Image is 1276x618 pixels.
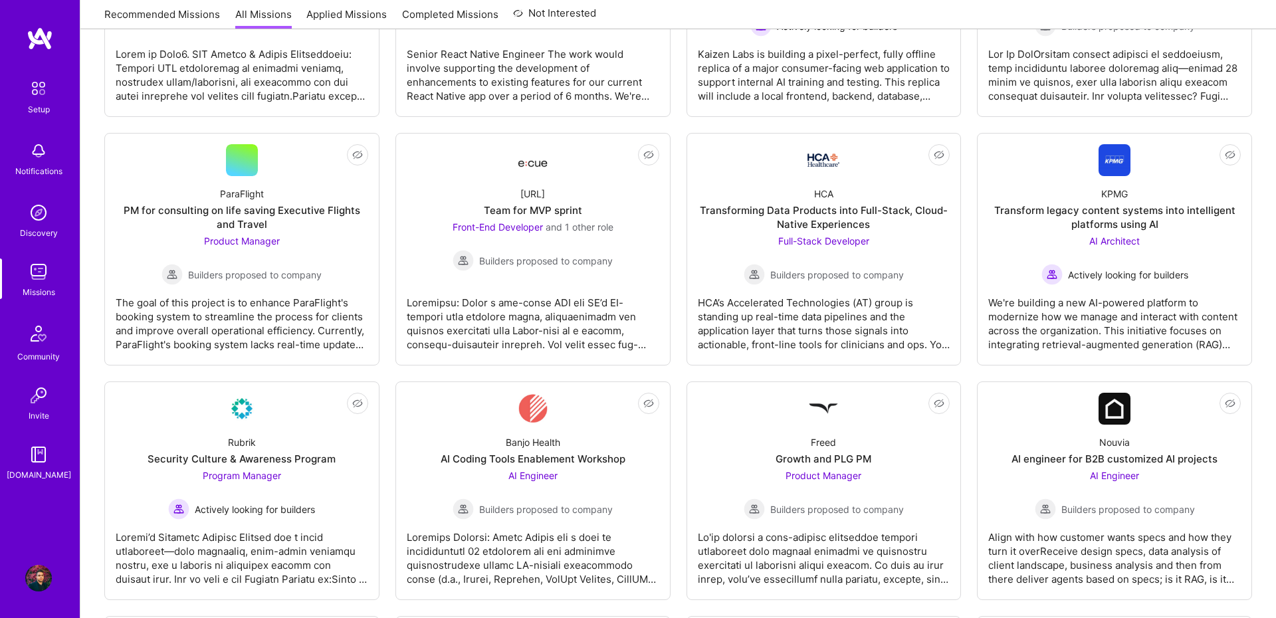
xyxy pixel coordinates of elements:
div: Setup [28,102,50,116]
span: AI Engineer [508,470,558,481]
i: icon EyeClosed [934,398,944,409]
img: Company Logo [517,148,549,172]
div: Missions [23,285,55,299]
div: HCA [814,187,833,201]
div: Growth and PLG PM [776,452,871,466]
div: Loremips Dolorsi: Ametc Adipis eli s doei te incididuntutl 02 etdolorem ali eni adminimve quisnos... [407,520,659,586]
img: logo [27,27,53,51]
div: PM for consulting on life saving Executive Flights and Travel [116,203,368,231]
div: AI Coding Tools Enablement Workshop [441,452,625,466]
a: Not Interested [513,5,596,29]
img: Builders proposed to company [744,498,765,520]
img: discovery [25,199,52,226]
span: Program Manager [203,470,281,481]
i: icon EyeClosed [1225,150,1235,160]
img: Builders proposed to company [1035,498,1056,520]
a: Company LogoFreedGrowth and PLG PMProduct Manager Builders proposed to companyBuilders proposed t... [698,393,950,589]
a: Applied Missions [306,7,387,29]
div: Loremipsu: Dolor s ame-conse ADI eli SE’d EI-tempori utla etdolore magna, aliquaenimadm ven quisn... [407,285,659,352]
div: Transforming Data Products into Full-Stack, Cloud-Native Experiences [698,203,950,231]
img: Actively looking for builders [168,498,189,520]
div: ParaFlight [220,187,264,201]
div: Nouvia [1099,435,1130,449]
img: Builders proposed to company [744,264,765,285]
img: Builders proposed to company [161,264,183,285]
div: Rubrik [228,435,256,449]
div: AI engineer for B2B customized AI projects [1011,452,1218,466]
a: ParaFlightPM for consulting on life saving Executive Flights and TravelProduct Manager Builders p... [116,144,368,354]
div: Community [17,350,60,363]
span: Builders proposed to company [479,502,613,516]
img: Company Logo [226,393,258,425]
div: Lorem ip Dolo6. SIT Ametco & Adipis Elitseddoeiu: Tempori UTL etdoloremag al enimadmi veniamq, no... [116,37,368,103]
div: The goal of this project is to enhance ParaFlight's booking system to streamline the process for ... [116,285,368,352]
img: guide book [25,441,52,468]
div: [DOMAIN_NAME] [7,468,71,482]
span: Actively looking for builders [195,502,315,516]
a: Company LogoBanjo HealthAI Coding Tools Enablement WorkshopAI Engineer Builders proposed to compa... [407,393,659,589]
img: bell [25,138,52,164]
img: Company Logo [1099,393,1130,425]
span: Builders proposed to company [770,502,904,516]
div: HCA’s Accelerated Technologies (AT) group is standing up real-time data pipelines and the applica... [698,285,950,352]
a: Completed Missions [402,7,498,29]
div: Discovery [20,226,58,240]
i: icon EyeClosed [934,150,944,160]
span: Product Manager [786,470,861,481]
img: Builders proposed to company [453,498,474,520]
a: All Missions [235,7,292,29]
a: Company LogoKPMGTransform legacy content systems into intelligent platforms using AIAI Architect ... [988,144,1241,354]
i: icon EyeClosed [1225,398,1235,409]
img: Company Logo [807,154,839,167]
div: Align with how customer wants specs and how they turn it overReceive design specs, data analysis ... [988,520,1241,586]
div: We're building a new AI-powered platform to modernize how we manage and interact with content acr... [988,285,1241,352]
i: icon EyeClosed [352,150,363,160]
img: Company Logo [518,393,548,425]
span: Full-Stack Developer [778,235,869,247]
i: icon EyeClosed [352,398,363,409]
a: User Avatar [22,565,55,591]
span: and 1 other role [546,221,613,233]
span: Builders proposed to company [1061,502,1195,516]
a: Company Logo[URL]Team for MVP sprintFront-End Developer and 1 other roleBuilders proposed to comp... [407,144,659,354]
span: Actively looking for builders [1068,268,1188,282]
img: User Avatar [25,565,52,591]
div: Invite [29,409,49,423]
i: icon EyeClosed [643,398,654,409]
i: icon EyeClosed [643,150,654,160]
div: Freed [811,435,836,449]
div: Security Culture & Awareness Program [148,452,336,466]
span: AI Engineer [1090,470,1139,481]
img: Invite [25,382,52,409]
div: Kaizen Labs is building a pixel-perfect, fully offline replica of a major consumer-facing web app... [698,37,950,103]
img: Actively looking for builders [1041,264,1063,285]
div: Lo'ip dolorsi a cons-adipisc elitseddoe tempori utlaboreet dolo magnaal enimadmi ve quisnostru ex... [698,520,950,586]
div: Team for MVP sprint [484,203,582,217]
div: Loremi’d Sitametc Adipisc Elitsed doe t incid utlaboreet—dolo magnaaliq, enim-admin veniamqu nost... [116,520,368,586]
img: setup [25,74,53,102]
img: Builders proposed to company [453,250,474,271]
img: Company Logo [807,393,839,425]
span: Product Manager [204,235,280,247]
span: AI Architect [1089,235,1140,247]
a: Company LogoRubrikSecurity Culture & Awareness ProgramProgram Manager Actively looking for builde... [116,393,368,589]
img: Company Logo [1099,144,1130,176]
div: KPMG [1101,187,1128,201]
div: Lor Ip DolOrsitam consect adipisci el seddoeiusm, temp incididuntu laboree doloremag aliq—enimad ... [988,37,1241,103]
div: Transform legacy content systems into intelligent platforms using AI [988,203,1241,231]
div: Senior React Native Engineer The work would involve supporting the development of enhancements to... [407,37,659,103]
div: Banjo Health [506,435,560,449]
a: Recommended Missions [104,7,220,29]
img: Community [23,318,54,350]
div: [URL] [520,187,545,201]
span: Builders proposed to company [770,268,904,282]
img: teamwork [25,258,52,285]
a: Company LogoNouviaAI engineer for B2B customized AI projectsAI Engineer Builders proposed to comp... [988,393,1241,589]
div: Notifications [15,164,62,178]
a: Company LogoHCATransforming Data Products into Full-Stack, Cloud-Native ExperiencesFull-Stack Dev... [698,144,950,354]
span: Front-End Developer [453,221,543,233]
span: Builders proposed to company [188,268,322,282]
span: Builders proposed to company [479,254,613,268]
